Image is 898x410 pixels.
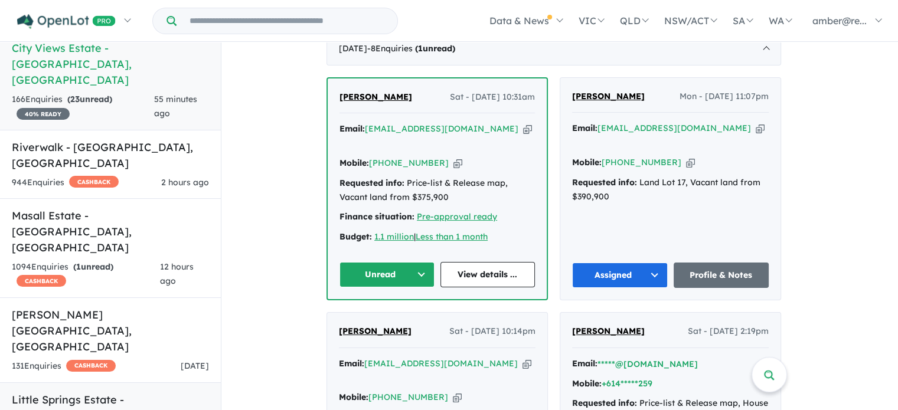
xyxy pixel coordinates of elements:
[160,261,194,286] span: 12 hours ago
[453,157,462,169] button: Copy
[339,324,412,339] a: [PERSON_NAME]
[12,260,160,288] div: 1094 Enquir ies
[572,157,602,168] strong: Mobile:
[572,378,602,389] strong: Mobile:
[339,358,364,369] strong: Email:
[339,231,372,242] strong: Budget:
[602,157,681,168] a: [PHONE_NUMBER]
[368,392,448,402] a: [PHONE_NUMBER]
[440,262,535,287] a: View details ...
[66,360,116,372] span: CASHBACK
[12,139,209,171] h5: Riverwalk - [GEOGRAPHIC_DATA] , [GEOGRAPHIC_DATA]
[17,108,70,120] span: 40 % READY
[339,178,404,188] strong: Requested info:
[572,91,645,101] span: [PERSON_NAME]
[572,263,668,288] button: Assigned
[339,262,435,287] button: Unread
[572,324,645,339] a: [PERSON_NAME]
[76,261,81,272] span: 1
[339,176,535,205] div: Price-list & Release map, Vacant land from $375,900
[161,177,209,188] span: 2 hours ago
[450,90,535,104] span: Sat - [DATE] 10:31am
[70,94,80,104] span: 23
[12,176,119,190] div: 944 Enquir ies
[12,359,116,373] div: 131 Enquir ies
[523,123,532,135] button: Copy
[453,391,462,404] button: Copy
[680,90,769,104] span: Mon - [DATE] 11:07pm
[688,324,769,339] span: Sat - [DATE] 2:19pm
[339,392,368,402] strong: Mobile:
[572,90,645,104] a: [PERSON_NAME]
[367,43,455,54] span: - 8 Enquir ies
[12,307,209,355] h5: [PERSON_NAME][GEOGRAPHIC_DATA] , [GEOGRAPHIC_DATA]
[674,263,769,288] a: Profile & Notes
[339,230,535,244] div: |
[686,156,695,169] button: Copy
[572,177,637,188] strong: Requested info:
[417,211,497,222] a: Pre-approval ready
[369,158,449,168] a: [PHONE_NUMBER]
[374,231,414,242] a: 1.1 million
[365,123,518,134] a: [EMAIL_ADDRESS][DOMAIN_NAME]
[339,91,412,102] span: [PERSON_NAME]
[12,93,154,121] div: 166 Enquir ies
[154,94,197,119] span: 55 minutes ago
[339,158,369,168] strong: Mobile:
[181,360,209,371] span: [DATE]
[756,122,765,135] button: Copy
[12,208,209,255] h5: Masall Estate - [GEOGRAPHIC_DATA] , [GEOGRAPHIC_DATA]
[69,176,119,188] span: CASHBACK
[339,326,412,336] span: [PERSON_NAME]
[17,14,116,29] img: Openlot PRO Logo White
[572,176,769,204] div: Land Lot 17, Vacant land from $390,900
[449,324,535,339] span: Sat - [DATE] 10:14pm
[73,261,113,272] strong: ( unread)
[364,358,518,369] a: [EMAIL_ADDRESS][DOMAIN_NAME]
[12,40,209,88] h5: City Views Estate - [GEOGRAPHIC_DATA] , [GEOGRAPHIC_DATA]
[572,326,645,336] span: [PERSON_NAME]
[339,123,365,134] strong: Email:
[812,15,867,27] span: amber@re...
[415,43,455,54] strong: ( unread)
[418,43,423,54] span: 1
[416,231,488,242] a: Less than 1 month
[523,357,531,370] button: Copy
[572,123,597,133] strong: Email:
[339,90,412,104] a: [PERSON_NAME]
[572,358,597,369] strong: Email:
[179,8,395,34] input: Try estate name, suburb, builder or developer
[572,398,637,408] strong: Requested info:
[597,123,751,133] a: [EMAIL_ADDRESS][DOMAIN_NAME]
[17,275,66,287] span: CASHBACK
[339,211,414,222] strong: Finance situation:
[67,94,112,104] strong: ( unread)
[326,32,781,65] div: [DATE]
